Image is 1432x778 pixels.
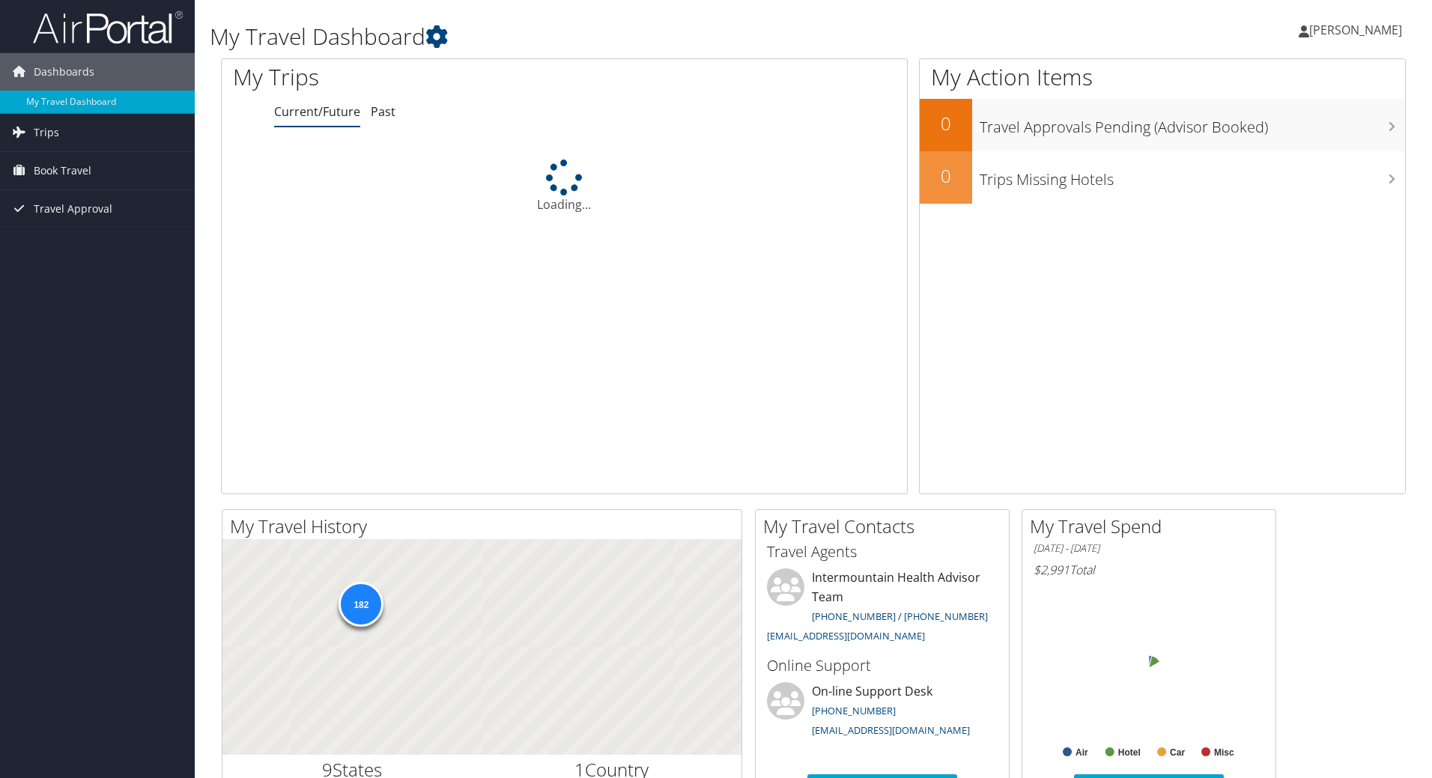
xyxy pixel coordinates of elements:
text: Hotel [1118,747,1141,758]
span: $2,991 [1034,562,1070,578]
h3: Travel Approvals Pending (Advisor Booked) [980,109,1405,138]
a: 0Travel Approvals Pending (Advisor Booked) [920,99,1405,151]
h3: Travel Agents [767,541,998,562]
span: Book Travel [34,152,91,189]
a: Past [371,103,395,120]
h1: My Travel Dashboard [210,21,1015,52]
text: Misc [1214,747,1234,758]
li: Intermountain Health Advisor Team [759,568,1005,648]
span: Travel Approval [34,190,112,228]
div: 182 [339,582,383,627]
a: [PHONE_NUMBER] / [PHONE_NUMBER] [812,610,988,623]
a: [PHONE_NUMBER] [812,704,896,717]
a: [PERSON_NAME] [1299,7,1417,52]
h6: [DATE] - [DATE] [1034,541,1264,556]
h2: 0 [920,111,972,136]
span: Trips [34,114,59,151]
a: [EMAIL_ADDRESS][DOMAIN_NAME] [767,629,925,642]
h2: My Travel Spend [1030,514,1275,539]
span: Dashboards [34,53,94,91]
h1: My Trips [233,61,610,93]
h3: Trips Missing Hotels [980,162,1405,190]
a: [EMAIL_ADDRESS][DOMAIN_NAME] [812,723,970,737]
div: Loading... [222,159,907,213]
h6: Total [1034,562,1264,578]
text: Air [1075,747,1088,758]
h1: My Action Items [920,61,1405,93]
a: 0Trips Missing Hotels [920,151,1405,204]
h3: Online Support [767,655,998,676]
h2: My Travel History [230,514,741,539]
a: Current/Future [274,103,360,120]
text: Car [1170,747,1185,758]
h2: My Travel Contacts [763,514,1009,539]
img: airportal-logo.png [33,10,183,45]
span: [PERSON_NAME] [1309,22,1402,38]
li: On-line Support Desk [759,682,1005,744]
h2: 0 [920,163,972,189]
